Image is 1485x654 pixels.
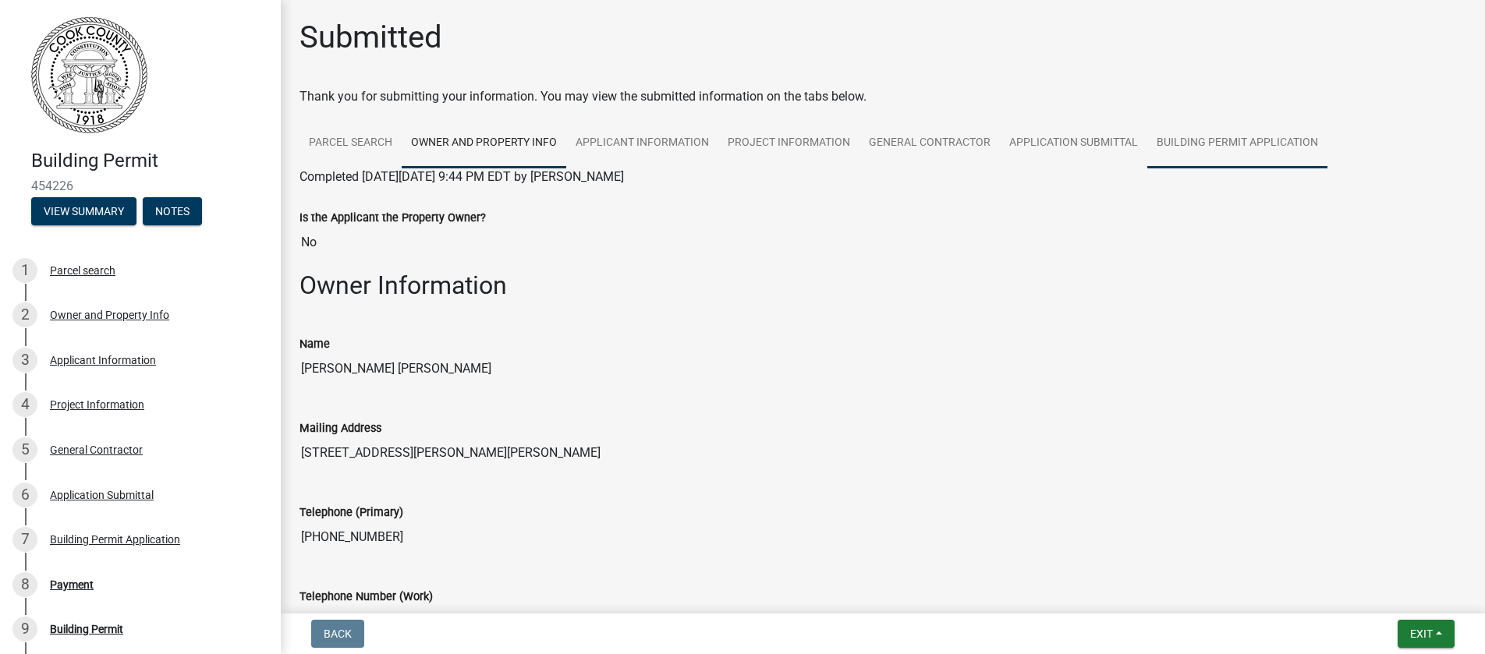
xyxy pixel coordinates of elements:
[31,197,136,225] button: View Summary
[50,309,169,320] div: Owner and Property Info
[299,339,330,350] label: Name
[299,507,403,518] label: Telephone (Primary)
[718,118,859,168] a: Project Information
[1147,118,1327,168] a: Building Permit Application
[12,302,37,327] div: 2
[299,592,433,603] label: Telephone Number (Work)
[50,579,94,590] div: Payment
[299,169,624,184] span: Completed [DATE][DATE] 9:44 PM EDT by [PERSON_NAME]
[50,490,154,500] div: Application Submittal
[50,399,144,410] div: Project Information
[31,16,147,133] img: Cook County, Georgia
[50,624,123,635] div: Building Permit
[402,118,566,168] a: Owner and Property Info
[50,355,156,366] div: Applicant Information
[12,392,37,417] div: 4
[1000,118,1147,168] a: Application Submittal
[299,213,486,224] label: Is the Applicant the Property Owner?
[31,206,136,218] wm-modal-confirm: Summary
[1410,627,1433,640] span: Exit
[12,258,37,283] div: 1
[12,483,37,507] div: 6
[12,348,37,373] div: 3
[12,437,37,462] div: 5
[143,206,202,218] wm-modal-confirm: Notes
[1398,620,1455,648] button: Exit
[31,179,250,193] span: 454226
[50,534,180,545] div: Building Permit Application
[31,150,268,172] h4: Building Permit
[12,617,37,642] div: 9
[50,265,115,276] div: Parcel search
[12,572,37,597] div: 8
[859,118,1000,168] a: General Contractor
[299,118,402,168] a: Parcel search
[311,620,364,648] button: Back
[299,87,1466,106] div: Thank you for submitting your information. You may view the submitted information on the tabs below.
[324,627,352,640] span: Back
[143,197,202,225] button: Notes
[12,527,37,552] div: 7
[50,444,143,455] div: General Contractor
[299,270,1466,300] h2: Owner Information
[299,423,381,434] label: Mailing Address
[566,118,718,168] a: Applicant Information
[299,19,442,56] h1: Submitted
